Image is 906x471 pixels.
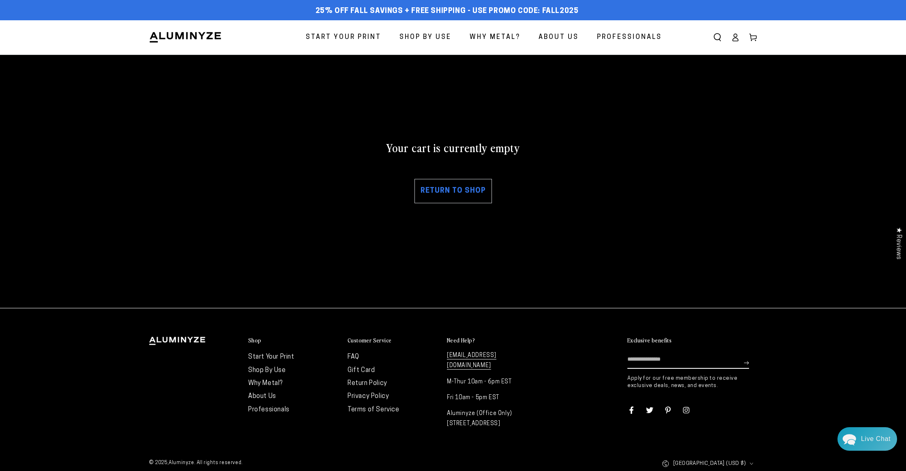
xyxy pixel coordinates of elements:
[306,32,381,43] span: Start Your Print
[300,27,387,48] a: Start Your Print
[591,27,668,48] a: Professionals
[861,427,891,451] div: Contact Us Directly
[149,140,757,155] h2: Your cart is currently empty
[248,367,286,374] a: Shop By Use
[348,367,375,374] a: Gift Card
[248,393,276,400] a: About Us
[447,377,538,387] p: M-Thur 10am - 6pm EST
[891,221,906,266] div: Click to open Judge.me floating reviews tab
[248,406,290,413] a: Professionals
[414,179,492,203] a: Return to shop
[447,353,496,370] a: [EMAIL_ADDRESS][DOMAIN_NAME]
[673,459,746,468] span: [GEOGRAPHIC_DATA] (USD $)
[348,380,387,387] a: Return Policy
[837,427,897,451] div: Chat widget toggle
[627,337,672,344] h2: Exclusive benefits
[532,27,585,48] a: About Us
[539,32,579,43] span: About Us
[399,32,451,43] span: Shop By Use
[316,7,579,16] span: 25% off FALL Savings + Free Shipping - Use Promo Code: FALL2025
[348,354,359,360] a: FAQ
[149,457,453,469] small: © 2025, . All rights reserved.
[744,351,749,375] button: Subscribe
[348,337,391,344] h2: Customer Service
[393,27,457,48] a: Shop By Use
[447,409,538,429] p: Aluminyze (Office Only) [STREET_ADDRESS]
[470,32,520,43] span: Why Metal?
[248,380,283,387] a: Why Metal?
[447,393,538,403] p: Fri 10am - 5pm EST
[169,460,194,465] a: Aluminyze
[348,337,439,344] summary: Customer Service
[248,337,339,344] summary: Shop
[248,337,262,344] h2: Shop
[597,32,662,43] span: Professionals
[149,31,222,43] img: Aluminyze
[464,27,526,48] a: Why Metal?
[708,28,726,46] summary: Search our site
[627,337,757,344] summary: Exclusive benefits
[627,375,757,389] p: Apply for our free membership to receive exclusive deals, news, and events.
[348,406,399,413] a: Terms of Service
[348,393,389,400] a: Privacy Policy
[447,337,538,344] summary: Need Help?
[447,337,475,344] h2: Need Help?
[248,354,294,360] a: Start Your Print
